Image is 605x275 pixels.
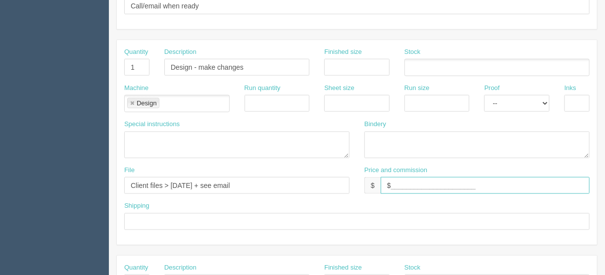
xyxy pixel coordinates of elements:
label: Stock [404,263,421,273]
label: Run size [404,84,430,93]
label: Special instructions [124,120,180,129]
label: Description [164,263,197,273]
label: Quantity [124,47,148,57]
div: $ [364,177,381,194]
label: Quantity [124,263,148,273]
label: Description [164,47,197,57]
label: Run quantity [245,84,281,93]
div: Design [137,100,156,106]
textarea: See email for setup instructions - add picture and resize file to 20”x 45” [124,132,350,158]
label: Machine [124,84,149,93]
label: Bindery [364,120,386,129]
label: Proof [484,84,500,93]
label: Shipping [124,201,150,211]
label: Stock [404,47,421,57]
label: File [124,166,135,175]
label: Sheet size [324,84,354,93]
label: Price and commission [364,166,427,175]
label: Finished size [324,263,362,273]
label: Finished size [324,47,362,57]
label: Inks [564,84,576,93]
